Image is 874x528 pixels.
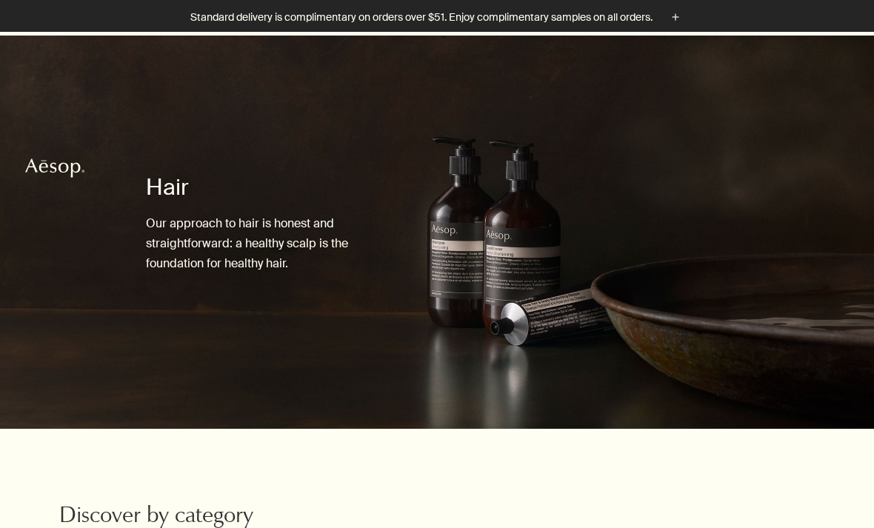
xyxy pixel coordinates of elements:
svg: Aesop [25,157,84,179]
h1: Hair [146,173,378,202]
button: Standard delivery is complimentary on orders over $51. Enjoy complimentary samples on all orders. [190,9,684,26]
a: Aesop [21,153,88,187]
p: Our approach to hair is honest and straightforward: a healthy scalp is the foundation for healthy... [146,213,378,274]
p: Standard delivery is complimentary on orders over $51. Enjoy complimentary samples on all orders. [190,10,653,25]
